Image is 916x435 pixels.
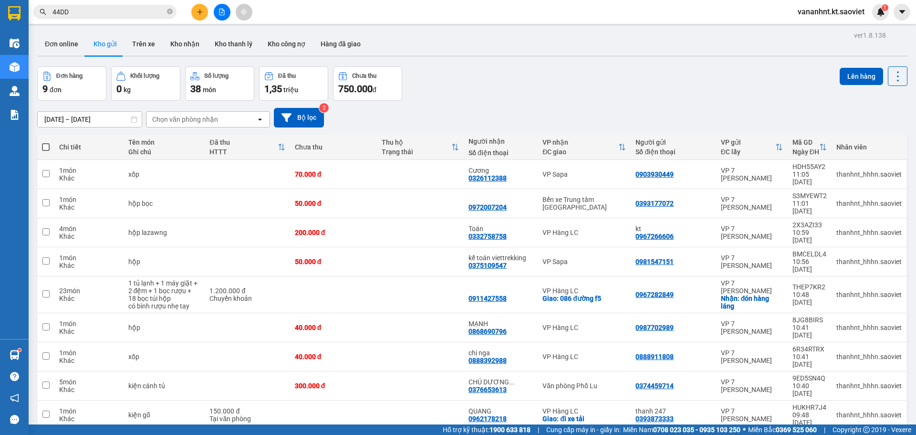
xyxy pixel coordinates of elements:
button: Đơn hàng9đơn [37,66,106,101]
button: Kho gửi [86,32,125,55]
div: Số điện thoại [635,148,711,156]
div: Số lượng [204,73,229,79]
div: VP gửi [721,138,775,146]
div: Chuyển khoản [209,295,285,302]
div: kế toán viettrekking [468,254,533,262]
div: 0888392988 [468,357,507,364]
div: 50.000 đ [295,258,372,265]
div: Nhận: đón hàng láng [721,295,783,310]
span: Cung cấp máy in - giấy in: [546,424,621,435]
div: Bến xe Trung tâm [GEOGRAPHIC_DATA] [542,196,626,211]
div: 300.000 đ [295,382,372,390]
span: message [10,415,19,424]
div: MẠNH [468,320,533,328]
div: Khác [59,386,118,393]
div: Tại văn phòng [209,415,285,423]
div: BMCELDL4 [792,250,827,258]
button: Đã thu1,35 triệu [259,66,328,101]
div: Trạng thái [382,148,451,156]
div: Mã GD [792,138,819,146]
sup: 1 [18,349,21,351]
div: Giao: đi xe tải [542,415,626,423]
div: 0332758758 [468,233,507,240]
span: question-circle [10,372,19,381]
div: thanhnt_hhhn.saoviet [836,353,902,361]
div: VP Hàng LC [542,324,626,331]
span: | [538,424,539,435]
button: caret-down [894,4,910,21]
div: 1 món [59,407,118,415]
div: VP 7 [PERSON_NAME] [721,407,783,423]
span: triệu [283,86,298,94]
div: hộp [128,258,200,265]
div: Cương [468,167,533,174]
button: file-add [214,4,230,21]
img: warehouse-icon [10,350,20,360]
div: 0393873333 [635,415,674,423]
div: ver 1.8.138 [854,30,886,41]
span: search [40,9,46,15]
th: Toggle SortBy [716,135,788,160]
div: 23 món [59,287,118,295]
button: Số lượng38món [185,66,254,101]
div: QUANG [468,407,533,415]
div: 1 món [59,254,118,262]
button: Kho nhận [163,32,207,55]
th: Toggle SortBy [788,135,832,160]
div: Khác [59,328,118,335]
span: file-add [219,9,225,15]
div: Văn phòng Phố Lu [542,382,626,390]
button: Kho công nợ [260,32,313,55]
div: 09:48 [DATE] [792,411,827,426]
span: ⚪️ [743,428,746,432]
img: warehouse-icon [10,38,20,48]
div: 0376653613 [468,386,507,393]
span: copyright [863,426,870,433]
span: notification [10,393,19,403]
div: thanhnt_hhhn.saoviet [836,229,902,236]
div: thanhnt_hhhn.saoviet [836,170,902,178]
div: VP 7 [PERSON_NAME] [721,320,783,335]
div: Chưa thu [352,73,376,79]
div: thanh 247 [635,407,711,415]
div: VP Hàng LC [542,229,626,236]
span: đ [373,86,376,94]
div: Toán [468,225,533,233]
div: 0967266606 [635,233,674,240]
div: VP 7 [PERSON_NAME] [721,378,783,393]
div: 10:41 [DATE] [792,324,827,339]
div: 1 tủ lạnh + 1 máy giặt + 2 đệm + 1 bọc rượu + 18 bọc túi hộp [128,279,200,302]
button: Kho thanh lý [207,32,260,55]
div: xốp [128,353,200,361]
div: thanhnt_hhhn.saoviet [836,200,902,207]
div: kiện gỗ [128,411,200,419]
div: 11:01 [DATE] [792,200,827,215]
div: HTTT [209,148,277,156]
span: 1 [883,4,886,11]
div: Đã thu [278,73,296,79]
div: 10:59 [DATE] [792,229,827,244]
div: 50.000 đ [295,200,372,207]
div: thanhnt_hhhn.saoviet [836,258,902,265]
div: Số điện thoại [468,149,533,157]
div: 0374459714 [635,382,674,390]
button: plus [191,4,208,21]
strong: 1900 633 818 [489,426,531,434]
th: Toggle SortBy [205,135,290,160]
input: Select a date range. [38,112,142,127]
button: Đơn online [37,32,86,55]
div: có bình rượu nhẹ tay [128,302,200,310]
button: Chưa thu750.000đ [333,66,402,101]
div: Chi tiết [59,143,118,151]
div: 0326112388 [468,174,507,182]
div: thanhnt_hhhn.saoviet [836,324,902,331]
button: Khối lượng0kg [111,66,180,101]
div: VP nhận [542,138,618,146]
img: solution-icon [10,110,20,120]
div: chị nga [468,349,533,357]
div: VP Sapa [542,170,626,178]
span: plus [197,9,203,15]
div: Người nhận [468,138,533,145]
div: Khác [59,415,118,423]
div: thanhnt_hhhn.saoviet [836,291,902,298]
